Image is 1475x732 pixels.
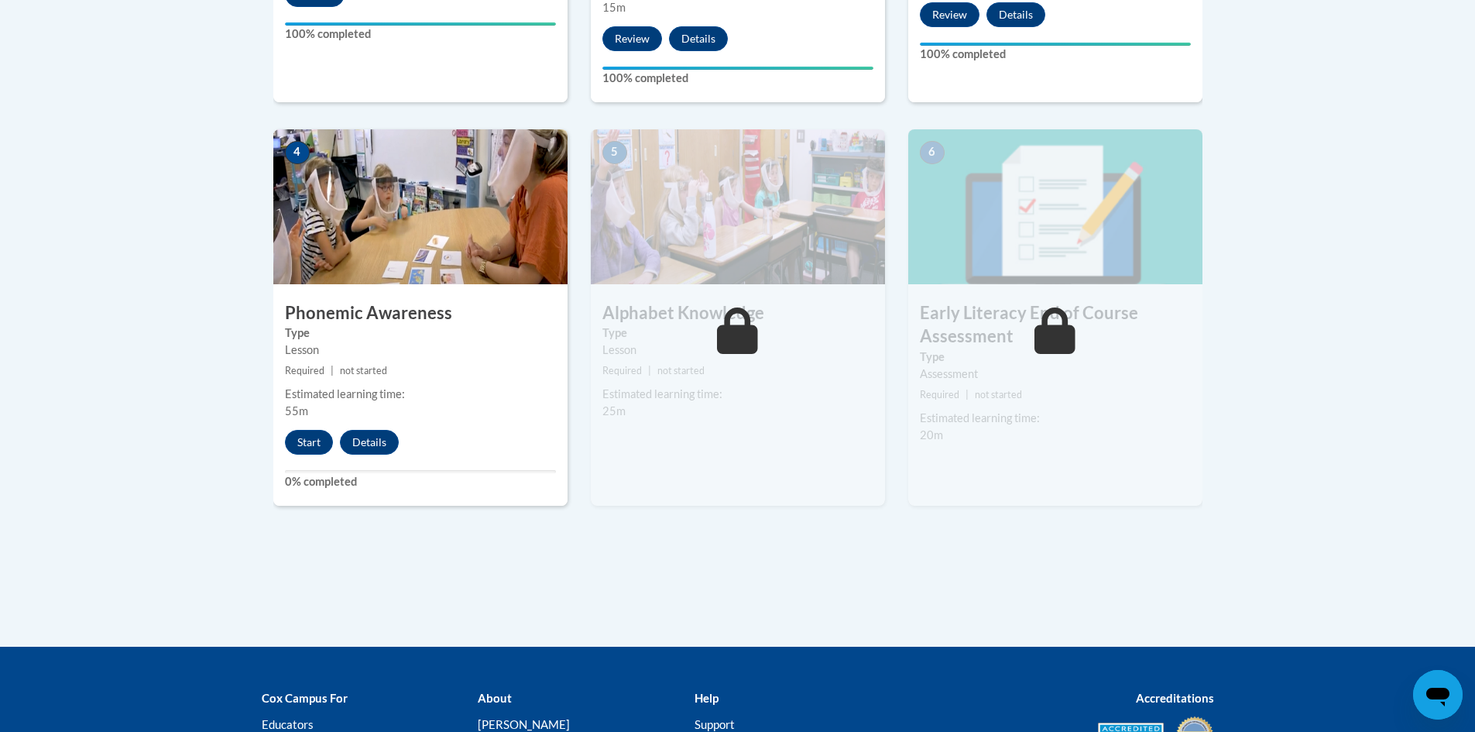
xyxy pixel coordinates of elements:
span: 6 [920,141,945,164]
span: | [331,365,334,376]
span: | [648,365,651,376]
a: Support [695,717,735,731]
span: | [966,389,969,400]
iframe: Button to launch messaging window [1413,670,1463,720]
b: About [478,691,512,705]
label: 0% completed [285,473,556,490]
button: Details [986,2,1045,27]
span: Required [285,365,324,376]
span: not started [340,365,387,376]
label: Type [602,325,873,342]
span: not started [657,365,705,376]
label: Type [285,325,556,342]
label: 100% completed [285,26,556,43]
div: Your progress [602,67,873,70]
label: 100% completed [920,46,1191,63]
span: 55m [285,404,308,418]
div: Estimated learning time: [920,410,1191,427]
a: Educators [262,717,314,731]
img: Course Image [273,129,568,284]
span: 25m [602,404,626,418]
div: Your progress [920,43,1191,46]
div: Estimated learning time: [602,386,873,403]
b: Cox Campus For [262,691,348,705]
div: Assessment [920,366,1191,383]
button: Review [920,2,979,27]
h3: Phonemic Awareness [273,301,568,325]
span: Required [920,389,959,400]
button: Start [285,430,333,455]
div: Lesson [602,342,873,359]
img: Course Image [591,129,885,284]
span: 5 [602,141,627,164]
button: Details [669,26,728,51]
h3: Alphabet Knowledge [591,301,885,325]
h3: Early Literacy End of Course Assessment [908,301,1202,349]
div: Estimated learning time: [285,386,556,403]
span: 20m [920,428,943,442]
button: Review [602,26,662,51]
b: Help [695,691,719,705]
span: 15m [602,1,626,14]
span: not started [975,389,1022,400]
div: Lesson [285,342,556,359]
label: 100% completed [602,70,873,87]
span: 4 [285,141,310,164]
button: Details [340,430,399,455]
img: Course Image [908,129,1202,284]
div: Your progress [285,22,556,26]
b: Accreditations [1136,691,1214,705]
label: Type [920,349,1191,366]
span: Required [602,365,642,376]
